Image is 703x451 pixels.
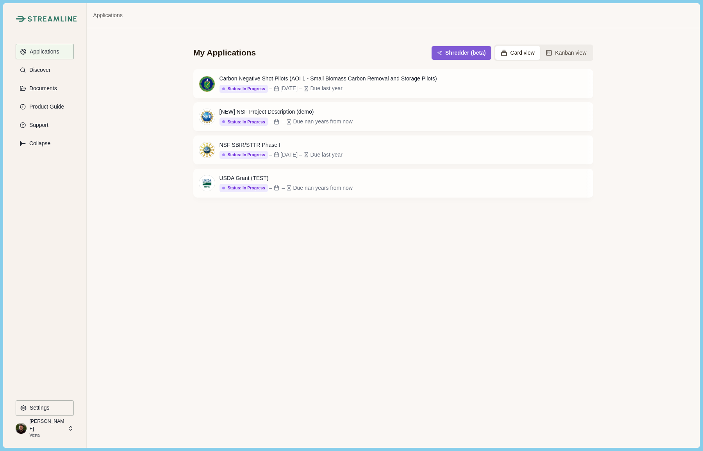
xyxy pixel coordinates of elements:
button: Status: In Progress [219,85,268,93]
div: Status: In Progress [222,152,265,157]
div: Status: In Progress [222,86,265,91]
div: – [269,84,272,93]
button: Support [16,117,74,133]
img: Streamline Climate Logo [16,16,25,22]
img: profile picture [16,423,27,434]
p: Documents [27,85,57,92]
div: Status: In Progress [222,185,265,191]
div: Due last year [310,84,342,93]
button: Expand [16,135,74,151]
div: – [269,118,272,126]
p: Support [27,122,48,128]
button: Documents [16,80,74,96]
p: Collapse [27,140,50,147]
div: Due last year [310,151,342,159]
p: Settings [27,405,50,411]
img: DOE.png [199,76,215,92]
p: Applications [27,48,59,55]
div: [DATE] [280,84,298,93]
a: Carbon Negative Shot Pilots (AOI 1 - Small Biomass Carbon Removal and Storage Pilots)Status: In P... [193,69,593,98]
div: – [282,184,285,192]
p: Vesta [29,432,65,439]
button: Status: In Progress [219,184,268,192]
a: NSF SBIR/STTR Phase IStatus: In Progress–[DATE]–Due last year [193,135,593,164]
div: Due nan years from now [293,118,353,126]
div: Carbon Negative Shot Pilots (AOI 1 - Small Biomass Carbon Removal and Storage Pilots) [219,75,437,83]
div: NSF SBIR/STTR Phase I [219,141,343,149]
button: Discover [16,62,74,78]
img: 2048px-NSF.svg.png [199,142,215,158]
div: [DATE] [280,151,298,159]
div: – [299,84,302,93]
div: Due nan years from now [293,184,353,192]
a: Streamline Climate LogoStreamline Climate Logo [16,16,74,22]
div: USDA Grant (TEST) [219,174,353,182]
img: NBVnZJZl_400x400.jpg [199,175,215,191]
div: – [299,151,302,159]
button: Card view [495,46,540,60]
p: Product Guide [27,103,64,110]
img: Streamline Climate Logo [28,16,77,22]
div: – [282,118,285,126]
div: [NEW] NSF Project Description (demo) [219,108,353,116]
button: Applications [16,44,74,59]
button: Status: In Progress [219,118,268,126]
div: Status: In Progress [222,119,265,125]
button: Settings [16,400,74,416]
a: Settings [16,400,74,419]
p: Discover [27,67,50,73]
p: [PERSON_NAME] [29,418,65,432]
div: – [269,184,272,192]
a: USDA Grant (TEST)Status: In Progress––Due nan years from now [193,169,593,198]
img: images [199,109,215,125]
button: Kanban view [540,46,592,60]
button: Product Guide [16,99,74,114]
a: [NEW] NSF Project Description (demo)Status: In Progress––Due nan years from now [193,102,593,131]
button: Status: In Progress [219,151,268,159]
a: Applications [93,11,123,20]
button: Shredder (beta) [432,46,491,60]
div: My Applications [193,47,256,58]
div: – [269,151,272,159]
